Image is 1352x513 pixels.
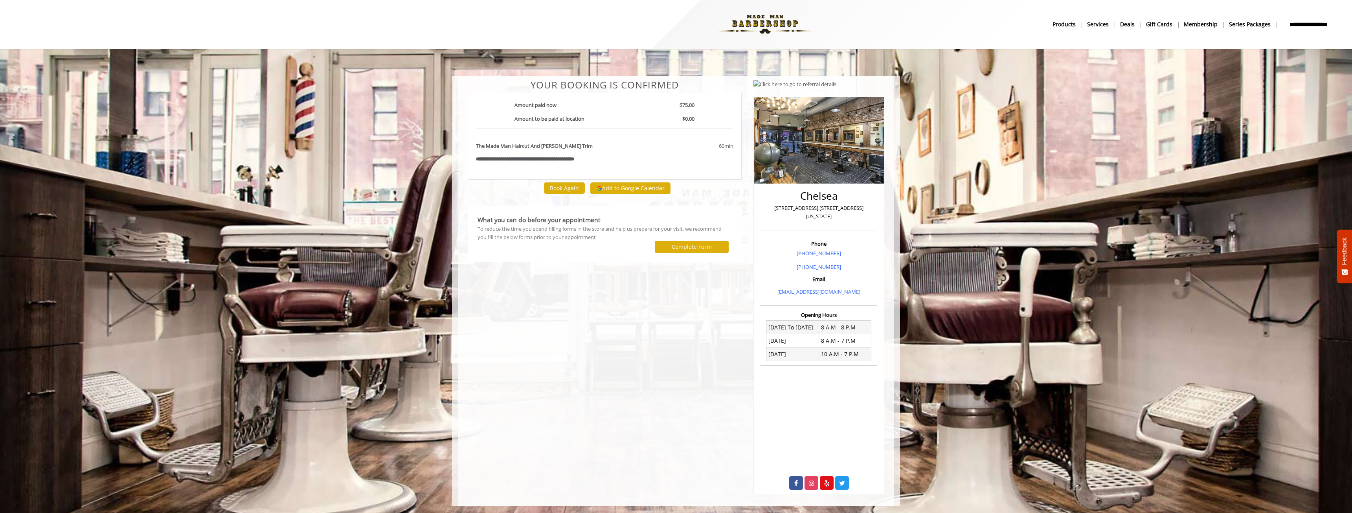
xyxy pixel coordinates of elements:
a: [PHONE_NUMBER] [797,263,841,270]
div: 60min [655,142,733,150]
div: To reduce the time you spend filling forms in the store and help us prepare for your visit, we re... [478,225,732,241]
a: Series packagesSeries packages [1223,18,1277,30]
label: Complete Form [672,244,712,250]
a: DealsDeals [1115,18,1141,30]
button: Add to Google Calendar [590,182,670,194]
h3: Opening Hours [760,312,877,318]
b: $0.00 [682,115,694,122]
td: 10 A.M - 7 P.M [819,348,871,361]
center: Your Booking is confirmed [468,80,742,90]
a: Productsproducts [1047,18,1082,30]
img: Made Man Barbershop logo [711,3,819,46]
b: Amount to be paid at location [514,115,584,122]
td: 8 A.M - 7 P.M [819,334,871,348]
b: Amount paid now [514,101,557,108]
b: $75.00 [680,101,694,108]
span: Feedback [1341,237,1348,265]
a: [PHONE_NUMBER] [797,250,841,257]
button: Book Again [544,182,585,194]
td: [DATE] To [DATE] [766,321,819,334]
p: [STREET_ADDRESS],[STREET_ADDRESS][US_STATE] [762,204,875,221]
b: Deals [1120,20,1135,29]
b: Membership [1184,20,1218,29]
a: MembershipMembership [1178,18,1223,30]
b: products [1053,20,1076,29]
a: Gift cardsgift cards [1141,18,1178,30]
img: Click here to go to referral details [753,80,836,88]
a: [EMAIL_ADDRESS][DOMAIN_NAME] [777,288,860,295]
a: ServicesServices [1082,18,1115,30]
button: Feedback - Show survey [1337,230,1352,283]
button: Complete Form [655,241,729,252]
h3: Phone [762,241,875,246]
td: [DATE] [766,348,819,361]
b: The Made Man Haircut And [PERSON_NAME] Trim [476,142,593,150]
h3: Email [762,276,875,282]
b: gift cards [1146,20,1172,29]
b: What you can do before your appointment [478,215,601,224]
b: Services [1087,20,1109,29]
h2: Chelsea [762,190,875,202]
td: 8 A.M - 8 P.M [819,321,871,334]
b: Series packages [1229,20,1271,29]
td: [DATE] [766,334,819,348]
